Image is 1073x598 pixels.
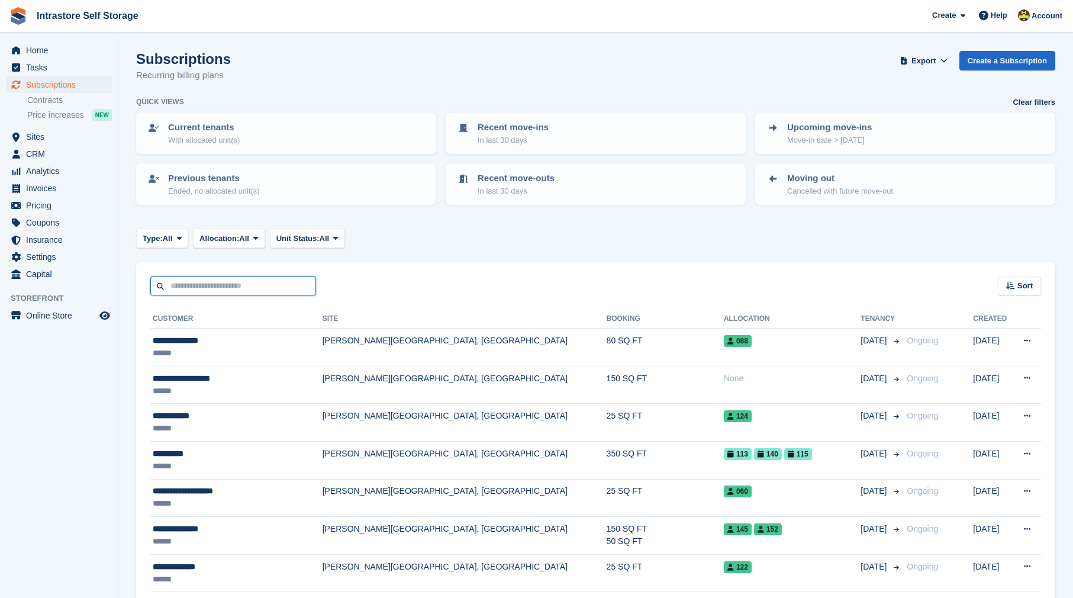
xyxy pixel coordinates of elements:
[787,172,893,185] p: Moving out
[907,374,938,383] span: Ongoing
[478,185,555,197] p: In last 30 days
[724,486,752,497] span: 060
[724,372,861,385] div: None
[1032,10,1062,22] span: Account
[973,517,1012,555] td: [DATE]
[607,329,724,366] td: 80 SQ FT
[973,310,1012,329] th: Created
[92,109,112,121] div: NEW
[1018,9,1030,21] img: Emily Clark
[136,97,184,107] h6: Quick views
[973,479,1012,517] td: [DATE]
[973,404,1012,442] td: [DATE]
[973,329,1012,366] td: [DATE]
[787,121,872,134] p: Upcoming move-ins
[323,554,607,592] td: [PERSON_NAME][GEOGRAPHIC_DATA], [GEOGRAPHIC_DATA]
[168,121,240,134] p: Current tenants
[6,266,112,282] a: menu
[137,165,435,204] a: Previous tenants Ended, no allocated unit(s)
[478,172,555,185] p: Recent move-outs
[724,335,752,347] span: 088
[1013,97,1055,108] a: Clear filters
[932,9,956,21] span: Create
[6,232,112,248] a: menu
[724,310,861,329] th: Allocation
[907,449,938,458] span: Ongoing
[907,336,938,345] span: Ongoing
[6,128,112,145] a: menu
[199,233,239,245] span: Allocation:
[27,108,112,121] a: Price increases NEW
[26,59,97,76] span: Tasks
[607,554,724,592] td: 25 SQ FT
[26,146,97,162] span: CRM
[478,121,549,134] p: Recent move-ins
[276,233,320,245] span: Unit Status:
[323,366,607,404] td: [PERSON_NAME][GEOGRAPHIC_DATA], [GEOGRAPHIC_DATA]
[6,76,112,93] a: menu
[754,523,782,535] span: 152
[6,42,112,59] a: menu
[136,229,188,248] button: Type: All
[861,410,889,422] span: [DATE]
[861,372,889,385] span: [DATE]
[26,266,97,282] span: Capital
[6,163,112,179] a: menu
[136,51,231,67] h1: Subscriptions
[26,180,97,197] span: Invoices
[907,524,938,533] span: Ongoing
[911,55,936,67] span: Export
[607,441,724,479] td: 350 SQ FT
[98,308,112,323] a: Preview store
[26,128,97,145] span: Sites
[724,410,752,422] span: 124
[239,233,249,245] span: All
[26,249,97,265] span: Settings
[323,517,607,555] td: [PERSON_NAME][GEOGRAPHIC_DATA], [GEOGRAPHIC_DATA]
[898,51,950,70] button: Export
[959,51,1055,70] a: Create a Subscription
[861,561,889,573] span: [DATE]
[607,404,724,442] td: 25 SQ FT
[861,335,889,347] span: [DATE]
[447,165,745,204] a: Recent move-outs In last 30 days
[137,114,435,153] a: Current tenants With allocated unit(s)
[323,479,607,517] td: [PERSON_NAME][GEOGRAPHIC_DATA], [GEOGRAPHIC_DATA]
[6,197,112,214] a: menu
[26,197,97,214] span: Pricing
[11,292,118,304] span: Storefront
[724,561,752,573] span: 122
[907,411,938,420] span: Ongoing
[787,185,893,197] p: Cancelled with future move-out
[6,249,112,265] a: menu
[26,163,97,179] span: Analytics
[991,9,1007,21] span: Help
[607,366,724,404] td: 150 SQ FT
[6,307,112,324] a: menu
[32,6,143,25] a: Intrastore Self Storage
[607,517,724,555] td: 150 SQ FT 50 SQ FT
[973,366,1012,404] td: [DATE]
[756,165,1054,204] a: Moving out Cancelled with future move-out
[168,185,260,197] p: Ended, no allocated unit(s)
[9,7,27,25] img: stora-icon-8386f47178a22dfd0bd8f6a31ec36ba5ce8667c1dd55bd0f319d3a0aa187defe.svg
[861,523,889,535] span: [DATE]
[607,479,724,517] td: 25 SQ FT
[193,229,265,248] button: Allocation: All
[754,448,782,460] span: 140
[163,233,173,245] span: All
[724,448,752,460] span: 113
[27,95,112,106] a: Contracts
[168,134,240,146] p: With allocated unit(s)
[447,114,745,153] a: Recent move-ins In last 30 days
[323,310,607,329] th: Site
[6,214,112,231] a: menu
[907,486,938,496] span: Ongoing
[323,404,607,442] td: [PERSON_NAME][GEOGRAPHIC_DATA], [GEOGRAPHIC_DATA]
[6,180,112,197] a: menu
[168,172,260,185] p: Previous tenants
[973,554,1012,592] td: [DATE]
[26,307,97,324] span: Online Store
[787,134,872,146] p: Move-in date > [DATE]
[323,329,607,366] td: [PERSON_NAME][GEOGRAPHIC_DATA], [GEOGRAPHIC_DATA]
